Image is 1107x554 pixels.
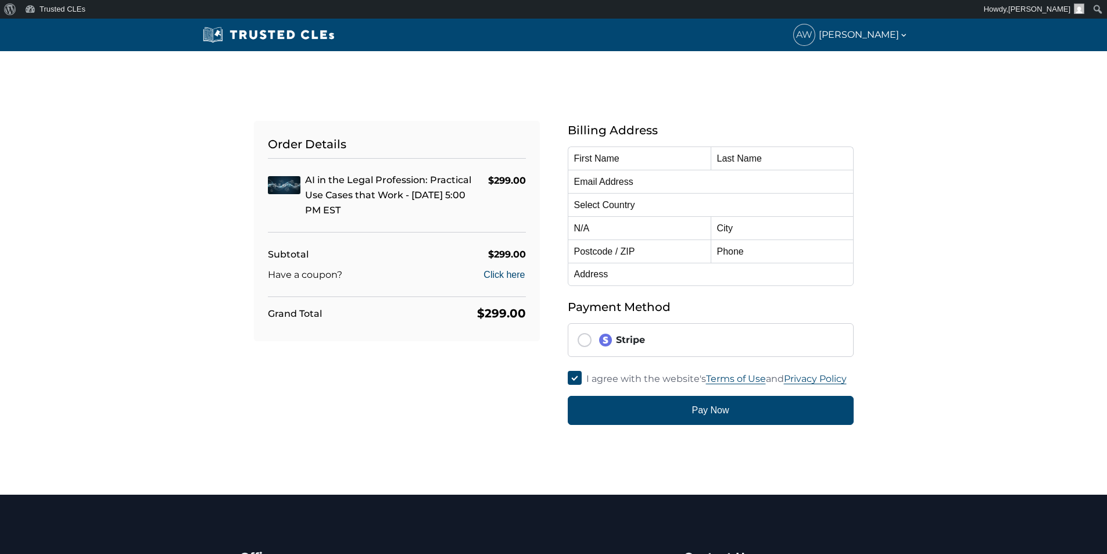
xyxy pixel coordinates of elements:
[711,146,854,170] input: Last Name
[578,333,592,347] input: stripeStripe
[586,373,847,384] span: I agree with the website's and
[711,216,854,240] input: City
[268,135,526,159] h5: Order Details
[477,304,526,323] div: $299.00
[199,26,338,44] img: Trusted CLEs
[568,121,854,140] h5: Billing Address
[706,373,766,384] a: Terms of Use
[711,240,854,263] input: Phone
[568,396,854,425] button: Pay Now
[488,173,526,188] div: $299.00
[305,174,471,216] a: AI in the Legal Profession: Practical Use Cases that Work - [DATE] 5:00 PM EST
[483,268,525,282] button: Click here
[599,333,844,347] div: Stripe
[568,146,711,170] input: First Name
[568,240,711,263] input: Postcode / ZIP
[794,24,815,45] span: AW
[599,333,612,347] img: stripe
[568,263,854,286] input: Address
[568,298,854,316] h5: Payment Method
[268,267,342,283] div: Have a coupon?
[568,170,854,193] input: Email Address
[1008,5,1070,13] span: [PERSON_NAME]
[819,27,908,42] span: [PERSON_NAME]
[488,246,526,262] div: $299.00
[268,246,309,262] div: Subtotal
[268,176,300,194] img: AI in the Legal Profession: Practical Use Cases that Work - 10/15 - 5:00 PM EST
[784,373,847,384] a: Privacy Policy
[268,306,322,321] div: Grand Total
